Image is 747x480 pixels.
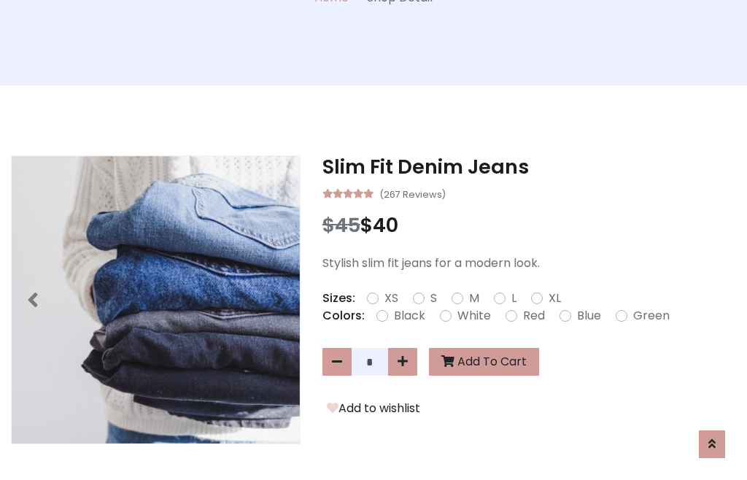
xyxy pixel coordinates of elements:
[322,212,360,239] span: $45
[457,307,491,325] label: White
[511,290,516,307] label: L
[429,348,539,376] button: Add To Cart
[633,307,670,325] label: Green
[394,307,425,325] label: Black
[322,290,355,307] p: Sizes:
[430,290,437,307] label: S
[549,290,561,307] label: XL
[322,255,736,272] p: Stylish slim fit jeans for a modern look.
[379,185,446,202] small: (267 Reviews)
[322,155,736,179] h3: Slim Fit Denim Jeans
[577,307,601,325] label: Blue
[469,290,479,307] label: M
[322,214,736,237] h3: $
[322,399,425,418] button: Add to wishlist
[12,156,300,444] img: Image
[384,290,398,307] label: XS
[523,307,545,325] label: Red
[322,307,365,325] p: Colors:
[373,212,398,239] span: 40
